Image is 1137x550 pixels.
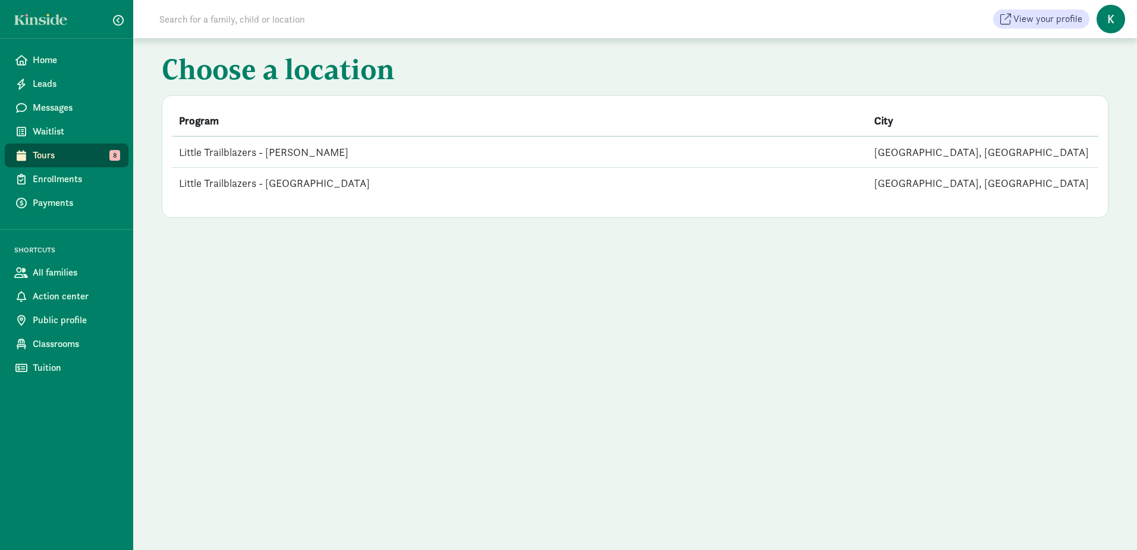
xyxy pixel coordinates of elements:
a: Messages [5,96,128,120]
span: Enrollments [33,172,119,186]
span: Waitlist [33,124,119,139]
span: 8 [109,150,120,161]
th: City [867,105,1099,136]
a: Enrollments [5,167,128,191]
span: View your profile [1013,12,1082,26]
a: View your profile [993,10,1089,29]
span: K [1097,5,1125,33]
span: Payments [33,196,119,210]
a: Tours 8 [5,143,128,167]
a: Waitlist [5,120,128,143]
td: [GEOGRAPHIC_DATA], [GEOGRAPHIC_DATA] [867,136,1099,168]
input: Search for a family, child or location [152,7,486,31]
span: Messages [33,101,119,115]
span: Tours [33,148,119,162]
a: Public profile [5,308,128,332]
h1: Choose a location [162,52,911,90]
span: Public profile [33,313,119,327]
span: Action center [33,289,119,304]
a: Classrooms [5,332,128,356]
td: Little Trailblazers - [GEOGRAPHIC_DATA] [172,168,867,199]
span: Leads [33,77,119,91]
span: Home [33,53,119,67]
td: [GEOGRAPHIC_DATA], [GEOGRAPHIC_DATA] [867,168,1099,199]
th: Program [172,105,867,136]
a: Action center [5,285,128,308]
span: All families [33,265,119,280]
a: Payments [5,191,128,215]
span: Tuition [33,361,119,375]
a: Leads [5,72,128,96]
span: Classrooms [33,337,119,351]
td: Little Trailblazers - [PERSON_NAME] [172,136,867,168]
a: Tuition [5,356,128,380]
a: Home [5,48,128,72]
a: All families [5,261,128,285]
